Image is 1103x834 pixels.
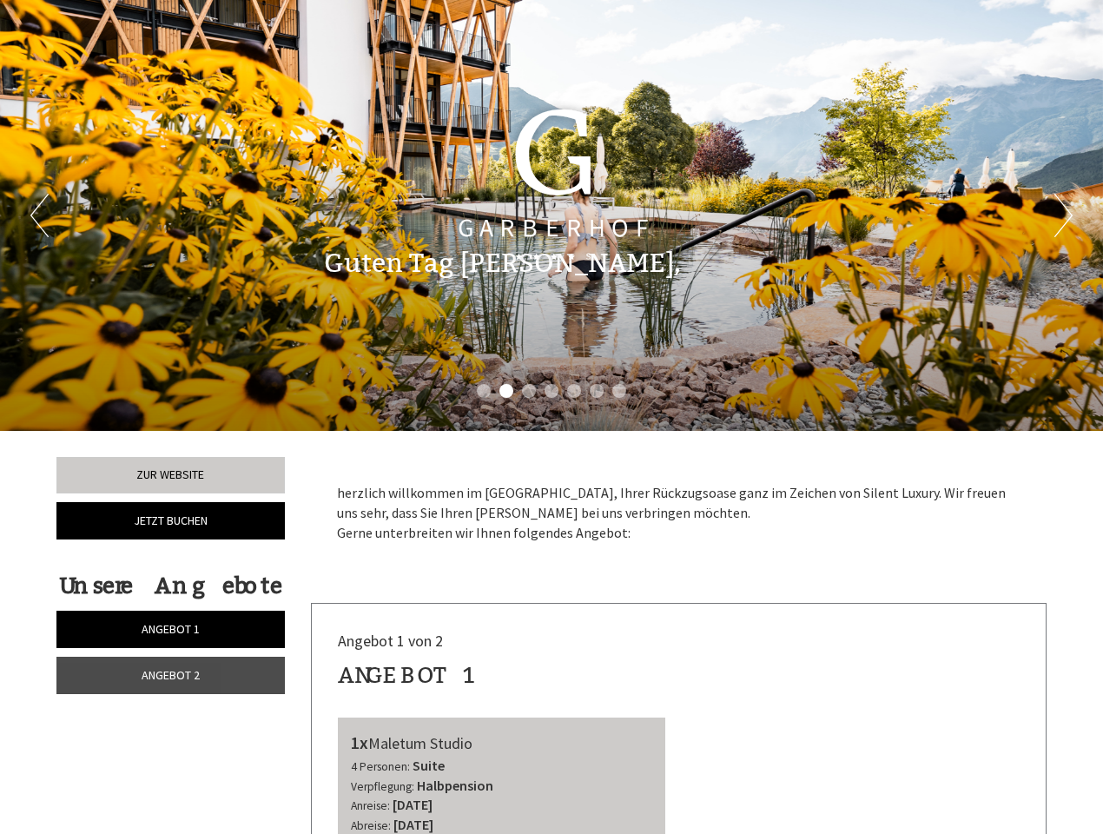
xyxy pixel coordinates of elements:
small: Anreise: [351,798,390,813]
b: Halbpension [417,777,493,794]
span: Angebot 1 [142,621,200,637]
div: Unsere Angebote [56,570,285,602]
div: Maletum Studio [351,731,653,756]
b: Suite [413,757,445,774]
span: Angebot 2 [142,667,200,683]
small: Abreise: [351,818,391,833]
b: [DATE] [393,796,433,813]
small: Verpflegung: [351,779,414,794]
p: herzlich willkommen im [GEOGRAPHIC_DATA], Ihrer Rückzugsoase ganz im Zeichen von Silent Luxury. W... [337,483,1021,543]
span: Angebot 1 von 2 [338,631,443,651]
a: Zur Website [56,457,285,493]
a: Jetzt buchen [56,502,285,539]
h1: Guten Tag [PERSON_NAME], [324,249,681,278]
button: Next [1054,194,1073,237]
b: [DATE] [393,816,433,833]
div: Angebot 1 [338,659,478,692]
button: Previous [30,194,49,237]
small: 4 Personen: [351,759,410,774]
b: 1x [351,731,368,753]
